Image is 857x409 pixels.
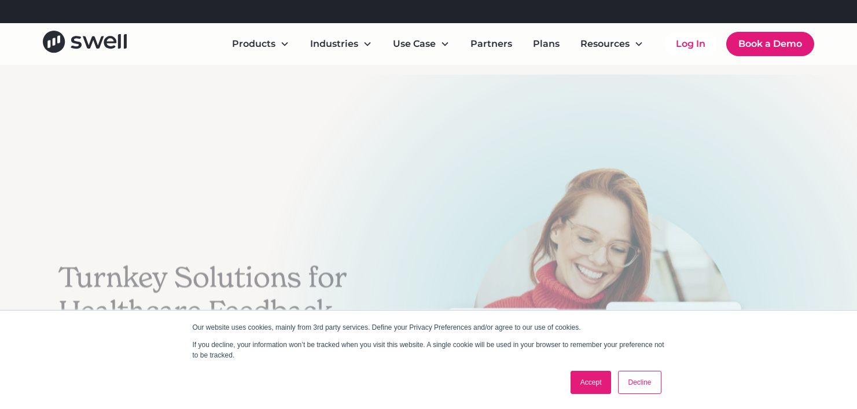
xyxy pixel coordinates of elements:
[571,371,612,394] a: Accept
[618,371,661,394] a: Decline
[580,37,630,51] div: Resources
[301,32,381,56] div: Industries
[726,32,814,56] a: Book a Demo
[193,322,665,333] p: Our website uses cookies, mainly from 3rd party services. Define your Privacy Preferences and/or ...
[524,32,569,56] a: Plans
[310,37,358,51] div: Industries
[232,37,275,51] div: Products
[393,37,436,51] div: Use Case
[43,31,127,57] a: home
[461,32,521,56] a: Partners
[664,32,717,56] a: Log In
[193,340,665,360] p: If you decline, your information won’t be tracked when you visit this website. A single cookie wi...
[58,261,371,327] h2: Turnkey Solutions for Healthcare Feedback
[384,32,459,56] div: Use Case
[571,32,653,56] div: Resources
[223,32,299,56] div: Products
